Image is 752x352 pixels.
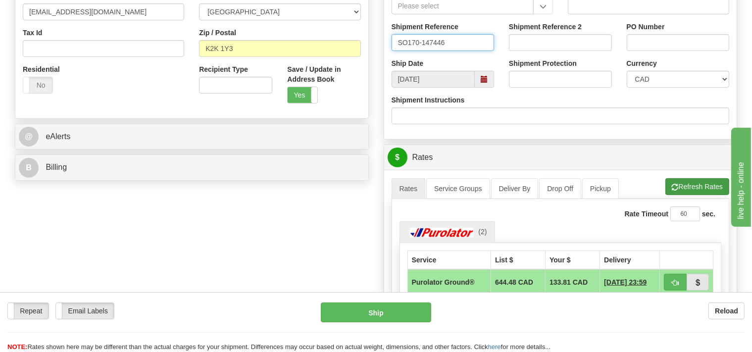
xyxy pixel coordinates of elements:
span: NOTE: [7,343,27,351]
label: Shipment Reference [392,22,458,32]
a: here [488,343,501,351]
a: $Rates [388,148,734,168]
label: sec. [702,209,715,219]
th: List $ [491,251,546,269]
button: Ship [321,302,431,322]
span: B [19,158,39,178]
a: @ eAlerts [19,127,365,147]
th: Service [407,251,491,269]
label: Recipient Type [199,64,248,74]
b: Reload [715,307,738,315]
button: Refresh Rates [665,178,729,195]
a: Drop Off [539,178,581,199]
a: Service Groups [426,178,490,199]
label: PO Number [627,22,665,32]
a: B Billing [19,157,365,178]
label: Tax Id [23,28,42,38]
label: Save / Update in Address Book [287,64,360,84]
span: 1 Day [604,277,647,287]
td: 644.48 CAD [491,269,546,295]
label: No [23,77,52,93]
img: Purolator [407,228,477,238]
span: (2) [478,228,487,236]
label: Repeat [8,303,49,319]
td: Purolator Ground® [407,269,491,295]
label: Yes [288,87,317,103]
label: Email Labels [56,303,114,319]
label: Residential [23,64,60,74]
label: Currency [627,58,657,68]
label: Zip / Postal [199,28,236,38]
div: live help - online [7,6,92,18]
a: Deliver By [491,178,539,199]
label: Shipment Instructions [392,95,465,105]
span: eAlerts [46,132,70,141]
label: Shipment Protection [509,58,577,68]
th: Your $ [546,251,600,269]
label: Rate Timeout [625,209,668,219]
span: Billing [46,163,67,171]
td: 133.81 CAD [546,269,600,295]
a: Rates [392,178,426,199]
th: Delivery [600,251,660,269]
iframe: chat widget [729,125,751,226]
label: Ship Date [392,58,424,68]
button: Reload [708,302,745,319]
span: @ [19,127,39,147]
span: $ [388,148,407,167]
label: Shipment Reference 2 [509,22,582,32]
a: Pickup [582,178,619,199]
